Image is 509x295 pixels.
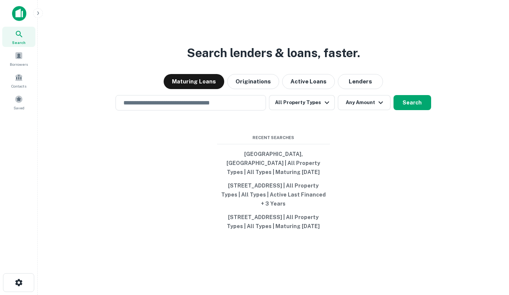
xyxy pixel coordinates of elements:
[187,44,360,62] h3: Search lenders & loans, faster.
[338,95,390,110] button: Any Amount
[11,83,26,89] span: Contacts
[217,210,330,233] button: [STREET_ADDRESS] | All Property Types | All Types | Maturing [DATE]
[10,61,28,67] span: Borrowers
[217,147,330,179] button: [GEOGRAPHIC_DATA], [GEOGRAPHIC_DATA] | All Property Types | All Types | Maturing [DATE]
[217,179,330,210] button: [STREET_ADDRESS] | All Property Types | All Types | Active Last Financed + 3 Years
[14,105,24,111] span: Saved
[282,74,335,89] button: Active Loans
[2,92,35,112] a: Saved
[2,27,35,47] a: Search
[217,135,330,141] span: Recent Searches
[338,74,383,89] button: Lenders
[2,70,35,91] a: Contacts
[2,48,35,69] a: Borrowers
[12,6,26,21] img: capitalize-icon.png
[164,74,224,89] button: Maturing Loans
[12,39,26,45] span: Search
[227,74,279,89] button: Originations
[269,95,334,110] button: All Property Types
[394,95,431,110] button: Search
